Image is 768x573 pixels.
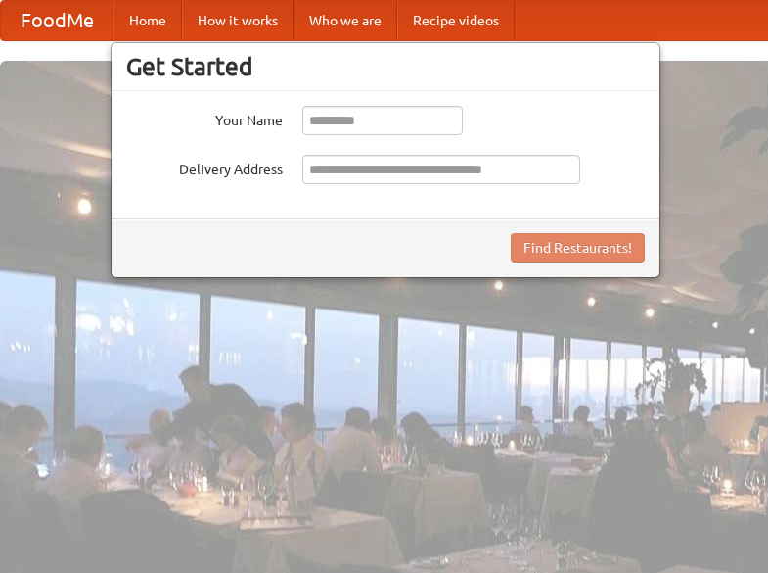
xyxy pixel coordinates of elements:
[126,52,645,81] h3: Get Started
[182,1,294,40] a: How it works
[294,1,397,40] a: Who we are
[126,155,283,179] label: Delivery Address
[397,1,515,40] a: Recipe videos
[1,1,113,40] a: FoodMe
[113,1,182,40] a: Home
[511,233,645,263] button: Find Restaurants!
[126,106,283,130] label: Your Name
